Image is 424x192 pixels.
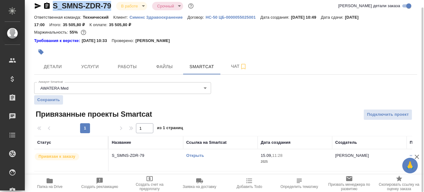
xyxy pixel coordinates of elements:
[187,2,195,10] button: Доп статусы указывают на важность/срочность заказа
[34,2,42,10] button: Скопировать ссылку для ЯМессенджера
[205,15,260,20] p: HC-50 ЦБ-0000055025001
[405,159,415,172] span: 🙏
[129,15,187,20] p: Сименс Здравоохранение
[186,139,227,146] div: Ссылка на Smartcat
[291,15,321,20] p: [DATE] 10:49
[237,185,262,189] span: Добавить Todo
[324,175,374,192] button: Призвать менеджера по развитию
[83,15,113,20] p: Технический
[335,139,357,146] div: Создатель
[81,185,118,189] span: Создать рекламацию
[224,175,274,192] button: Добавить Todo
[157,124,183,133] span: из 1 страниц
[224,63,254,70] span: Чат
[34,38,82,44] div: Нажми, чтобы открыть папку с инструкцией
[261,139,291,146] div: Дата создания
[116,2,147,10] div: В работе
[186,153,204,158] a: Открыть
[129,182,171,191] span: Создать счет на предоплату
[89,22,109,27] p: К оплате:
[272,153,282,158] p: 11:28
[63,22,89,27] p: 35 505,80 ₽
[150,63,179,71] span: Файлы
[240,63,247,70] svg: Подписаться
[321,15,345,20] p: Дата сдачи:
[112,63,142,71] span: Работы
[125,175,175,192] button: Создать счет на предоплату
[34,82,211,94] div: AWATERA Med
[155,3,176,9] button: Срочный
[75,175,125,192] button: Создать рекламацию
[129,14,187,20] a: Сименс Здравоохранение
[38,86,70,91] button: AWATERA Med
[34,15,83,20] p: Ответственная команда:
[274,175,324,192] button: Определить тематику
[75,63,105,71] span: Услуги
[34,45,48,59] button: Добавить тэг
[38,63,68,71] span: Детали
[135,38,174,44] p: [PERSON_NAME]
[37,185,62,189] span: Папка на Drive
[37,139,51,146] div: Статус
[152,2,183,10] div: В работе
[112,152,180,159] p: S_SMNS-ZDR-79
[261,153,272,158] p: 15.09,
[34,30,70,35] p: Маржинальность:
[37,97,60,103] span: Сохранить
[205,14,260,20] a: HC-50 ЦБ-0000055025001
[338,3,400,9] span: [PERSON_NAME] детали заказа
[70,30,79,35] p: 55%
[53,2,111,10] a: S_SMNS-ZDR-79
[402,158,418,173] button: 🙏
[367,111,409,118] span: Подключить проект
[374,175,424,192] button: Скопировать ссылку на оценку заказа
[109,22,136,27] p: 35 505,80 ₽
[363,109,412,120] button: Подключить проект
[34,38,82,44] a: Требования к верстке:
[280,185,318,189] span: Определить тематику
[261,159,329,165] p: 2025
[34,109,152,119] span: Привязанные проекты Smartcat
[378,182,420,191] span: Скопировать ссылку на оценку заказа
[260,15,291,20] p: Дата создания:
[119,3,140,9] button: В работе
[183,185,216,189] span: Заявка на доставку
[112,38,136,44] p: Проверено:
[187,15,206,20] p: Договор:
[34,95,63,105] button: Сохранить
[25,175,75,192] button: Папка на Drive
[335,153,369,158] p: [PERSON_NAME]
[82,38,112,44] p: [DATE] 10:33
[174,175,224,192] button: Заявка на доставку
[49,22,63,27] p: Итого:
[187,63,217,71] span: Smartcat
[328,182,371,191] span: Призвать менеджера по развитию
[113,15,129,20] p: Клиент:
[38,153,75,160] p: Привязан к заказу
[112,139,131,146] div: Название
[43,2,51,10] button: Скопировать ссылку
